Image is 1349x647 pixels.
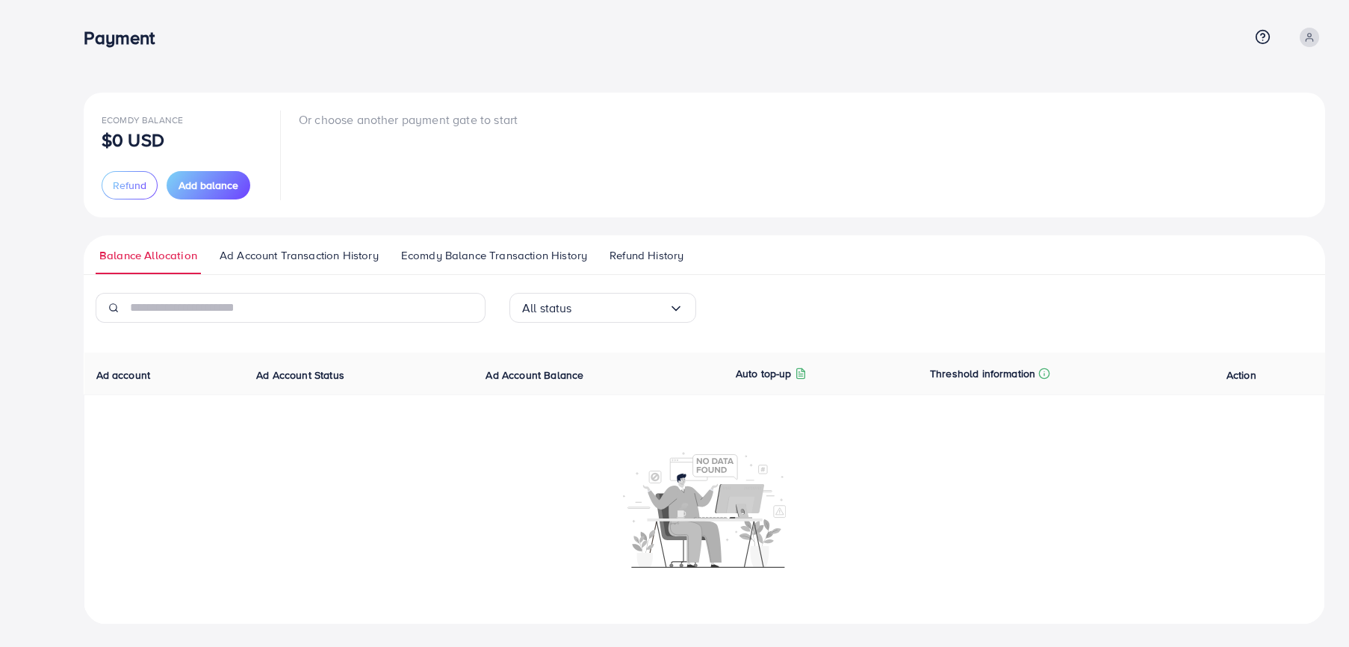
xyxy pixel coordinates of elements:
[736,365,792,383] p: Auto top-up
[99,247,197,264] span: Balance Allocation
[84,27,167,49] h3: Payment
[623,451,786,568] img: No account
[102,171,158,199] button: Refund
[401,247,587,264] span: Ecomdy Balance Transaction History
[522,297,572,320] span: All status
[930,365,1035,383] p: Threshold information
[167,171,250,199] button: Add balance
[256,368,344,383] span: Ad Account Status
[509,293,696,323] div: Search for option
[486,368,583,383] span: Ad Account Balance
[610,247,683,264] span: Refund History
[113,178,146,193] span: Refund
[96,368,151,383] span: Ad account
[572,297,669,320] input: Search for option
[299,111,518,129] p: Or choose another payment gate to start
[102,114,183,126] span: Ecomdy Balance
[102,131,164,149] p: $0 USD
[1226,368,1256,383] span: Action
[179,178,238,193] span: Add balance
[220,247,379,264] span: Ad Account Transaction History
